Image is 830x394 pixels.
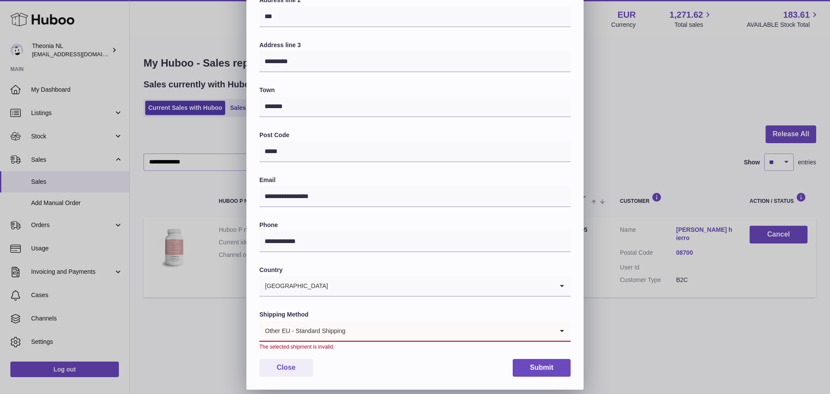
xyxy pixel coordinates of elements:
input: Search for option [346,321,553,341]
div: The selected shipment is invalid. [259,343,571,350]
input: Search for option [329,276,553,296]
label: Post Code [259,131,571,139]
div: Search for option [259,276,571,297]
label: Shipping Method [259,311,571,319]
label: Email [259,176,571,184]
label: Phone [259,221,571,229]
label: Country [259,266,571,274]
button: Close [259,359,313,377]
div: Search for option [259,321,571,342]
label: Address line 3 [259,41,571,49]
span: [GEOGRAPHIC_DATA] [259,276,329,296]
span: Other EU - Standard Shipping [259,321,346,341]
label: Town [259,86,571,94]
button: Submit [513,359,571,377]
